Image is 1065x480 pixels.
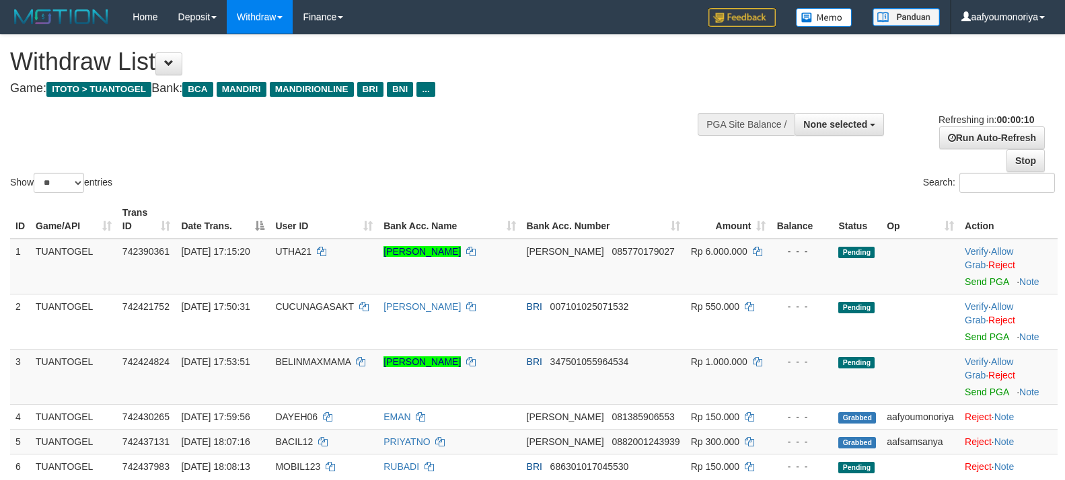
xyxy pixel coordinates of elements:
span: BRI [527,356,542,367]
span: 742390361 [122,246,170,257]
a: RUBADI [383,461,419,472]
a: Reject [988,370,1015,381]
th: Trans ID: activate to sort column ascending [117,200,176,239]
td: · [959,429,1058,454]
span: Copy 686301017045530 to clipboard [550,461,629,472]
a: Verify [965,356,988,367]
span: MANDIRIONLINE [270,82,354,97]
a: Note [994,436,1015,447]
td: 6 [10,454,30,479]
th: Op: activate to sort column ascending [881,200,959,239]
a: Send PGA [965,276,1008,287]
th: Game/API: activate to sort column ascending [30,200,117,239]
a: Note [1019,331,1039,342]
td: · [959,454,1058,479]
td: 3 [10,349,30,404]
span: ... [416,82,435,97]
td: · · [959,294,1058,349]
a: Send PGA [965,387,1008,397]
span: [DATE] 18:08:13 [181,461,250,472]
span: MOBIL123 [275,461,320,472]
span: [PERSON_NAME] [527,411,604,422]
span: Copy 007101025071532 to clipboard [550,301,629,312]
span: MANDIRI [217,82,266,97]
button: None selected [795,113,884,136]
a: Reject [965,411,992,422]
a: Allow Grab [965,356,1013,381]
a: EMAN [383,411,410,422]
span: [PERSON_NAME] [527,436,604,447]
th: Bank Acc. Number: activate to sort column ascending [521,200,686,239]
input: Search: [959,173,1055,193]
span: Copy 085770179027 to clipboard [612,246,674,257]
span: Grabbed [838,437,876,448]
a: Note [1019,387,1039,397]
span: BNI [387,82,413,97]
td: · · [959,349,1058,404]
a: Verify [965,246,988,257]
span: Pending [838,247,875,258]
span: CUCUNAGASAKT [275,301,353,312]
td: aafyoumonoriya [881,404,959,429]
div: - - - [776,410,828,424]
td: 2 [10,294,30,349]
td: · [959,404,1058,429]
div: - - - [776,245,828,258]
td: 4 [10,404,30,429]
a: Stop [1006,149,1045,172]
td: TUANTOGEL [30,404,117,429]
th: Action [959,200,1058,239]
span: Rp 150.000 [691,461,739,472]
td: aafsamsanya [881,429,959,454]
span: [DATE] 17:15:20 [181,246,250,257]
td: TUANTOGEL [30,294,117,349]
span: Rp 1.000.000 [691,356,747,367]
th: User ID: activate to sort column ascending [270,200,378,239]
span: · [965,246,1013,270]
a: Note [994,461,1015,472]
div: PGA Site Balance / [698,113,795,136]
span: UTHA21 [275,246,311,257]
div: - - - [776,300,828,313]
a: [PERSON_NAME] [383,301,461,312]
span: BACIL12 [275,436,313,447]
span: Grabbed [838,412,876,424]
td: TUANTOGEL [30,239,117,294]
span: Rp 150.000 [691,411,739,422]
a: Reject [988,259,1015,270]
a: Allow Grab [965,246,1013,270]
a: Note [1019,276,1039,287]
a: Reject [965,461,992,472]
img: Button%20Memo.svg [796,8,852,27]
span: Pending [838,302,875,313]
td: 5 [10,429,30,454]
span: BRI [527,461,542,472]
span: Rp 550.000 [691,301,739,312]
th: Status [833,200,881,239]
th: ID [10,200,30,239]
span: BELINMAXMAMA [275,356,351,367]
span: BRI [357,82,383,97]
th: Bank Acc. Name: activate to sort column ascending [378,200,521,239]
div: - - - [776,460,828,473]
a: [PERSON_NAME] [383,246,461,257]
strong: 00:00:10 [996,114,1034,125]
a: Allow Grab [965,301,1013,325]
div: - - - [776,435,828,448]
td: TUANTOGEL [30,429,117,454]
span: Rp 6.000.000 [691,246,747,257]
img: Feedback.jpg [708,8,776,27]
span: 742437983 [122,461,170,472]
a: [PERSON_NAME] [383,356,461,367]
span: 742424824 [122,356,170,367]
span: BRI [527,301,542,312]
span: · [965,356,1013,381]
span: [PERSON_NAME] [527,246,604,257]
span: BCA [182,82,213,97]
span: Copy 347501055964534 to clipboard [550,356,629,367]
span: Copy 0882001243939 to clipboard [612,436,680,447]
span: [DATE] 17:59:56 [181,411,250,422]
span: DAYEH06 [275,411,318,422]
span: [DATE] 18:07:16 [181,436,250,447]
a: Reject [988,315,1015,325]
